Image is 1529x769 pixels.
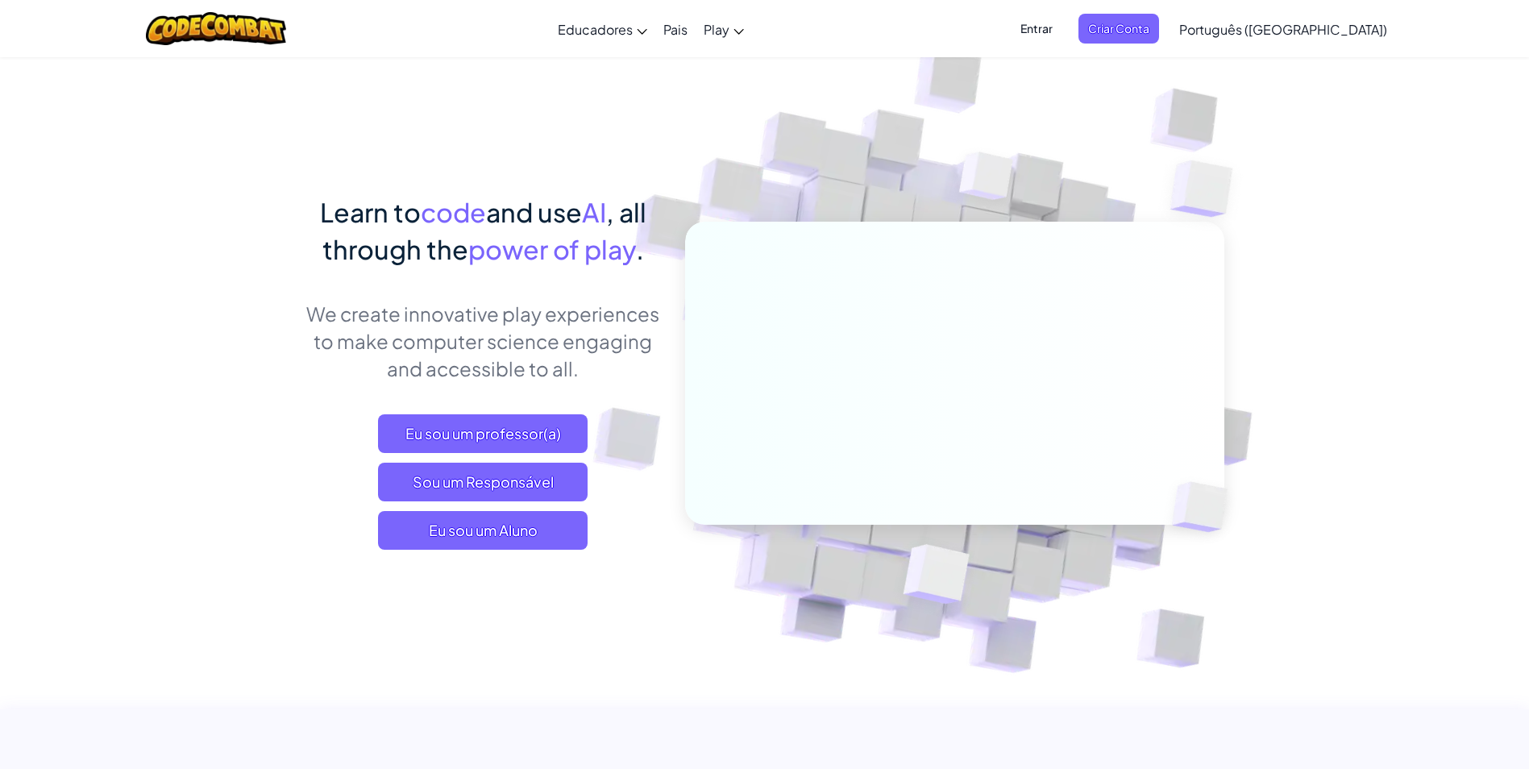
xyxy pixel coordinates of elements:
img: Overlap cubes [1138,121,1278,257]
a: Play [696,7,752,51]
span: Português ([GEOGRAPHIC_DATA]) [1179,21,1387,38]
img: Overlap cubes [863,510,1008,644]
button: Entrar [1011,14,1062,44]
span: . [636,233,644,265]
span: AI [582,196,606,228]
a: Português ([GEOGRAPHIC_DATA]) [1171,7,1395,51]
a: Pais [655,7,696,51]
span: code [421,196,486,228]
a: Educadores [550,7,655,51]
a: Sou um Responsável [378,463,588,501]
p: We create innovative play experiences to make computer science engaging and accessible to all. [305,300,661,382]
img: Overlap cubes [1145,448,1265,566]
img: CodeCombat logo [146,12,287,45]
span: power of play [468,233,636,265]
button: Eu sou um Aluno [378,511,588,550]
button: Criar Conta [1078,14,1159,44]
span: and use [486,196,582,228]
a: Eu sou um professor(a) [378,414,588,453]
span: Learn to [320,196,421,228]
span: Play [704,21,729,38]
img: Overlap cubes [929,120,1045,240]
span: Educadores [558,21,633,38]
